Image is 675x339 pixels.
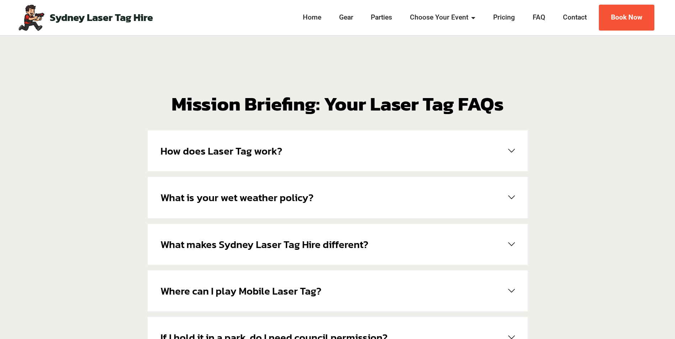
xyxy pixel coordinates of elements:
[408,12,478,23] a: Choose Your Event
[301,12,323,23] a: Home
[160,143,282,158] h6: How does Laser Tag work?
[160,237,368,252] h6: What makes Sydney Laser Tag Hire different?
[160,143,515,158] a: How does Laser Tag work?
[172,89,503,118] strong: Mission Briefing: Your Laser Tag FAQs
[160,283,515,298] a: Where can I play Mobile Laser Tag?
[17,4,45,31] img: Mobile Laser Tag Parties Sydney
[491,12,517,23] a: Pricing
[160,190,515,205] a: What is your wet weather policy?
[50,12,153,23] a: Sydney Laser Tag Hire
[369,12,395,23] a: Parties
[160,283,321,298] h6: Where can I play Mobile Laser Tag?
[599,5,654,31] a: Book Now
[160,190,313,205] h6: What is your wet weather policy?
[561,12,589,23] a: Contact
[337,12,355,23] a: Gear
[531,12,547,23] a: FAQ
[160,237,515,252] a: What makes Sydney Laser Tag Hire different?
